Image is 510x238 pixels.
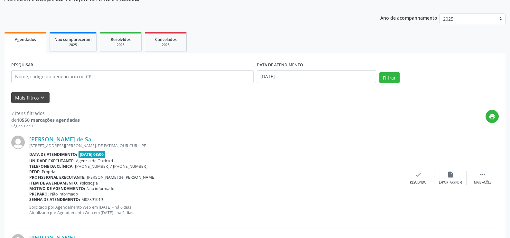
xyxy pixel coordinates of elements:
[29,191,49,197] b: Preparo:
[29,152,77,157] b: Data de atendimento:
[439,180,462,185] div: Exportar (PDF)
[11,136,25,149] img: img
[489,113,496,120] i: print
[11,117,80,123] div: de
[415,171,422,178] i: check
[150,43,182,47] div: 2025
[11,70,254,83] input: Nome, código do beneficiário ou CPF
[87,186,114,191] span: Não informado
[87,175,155,180] span: [PERSON_NAME] de [PERSON_NAME]
[479,171,486,178] i: 
[11,110,80,117] div: 7 itens filtrados
[29,136,91,143] a: [PERSON_NAME] de Sa
[81,197,103,202] span: M02891019
[29,186,85,191] b: Motivo de agendamento:
[257,70,376,83] input: Selecione um intervalo
[54,43,92,47] div: 2025
[54,37,92,42] span: Não compareceram
[17,117,80,123] strong: 10550 marcações agendadas
[50,191,78,197] span: Não informado
[29,197,80,202] b: Senha de atendimento:
[11,92,50,103] button: Mais filtroskeyboard_arrow_down
[79,151,106,158] span: [DATE] 08:00
[379,72,400,83] button: Filtrar
[11,123,80,129] div: Página 1 de 1
[257,60,303,70] label: DATA DE ATENDIMENTO
[111,37,131,42] span: Resolvidos
[39,94,46,101] i: keyboard_arrow_down
[29,164,74,169] b: Telefone da clínica:
[155,37,177,42] span: Cancelados
[80,180,98,186] span: Psicologia
[76,158,113,164] span: Agencia de Ouricuri
[105,43,137,47] div: 2025
[447,171,454,178] i: insert_drive_file
[29,180,79,186] b: Item de agendamento:
[410,180,426,185] div: Resolvido
[29,143,402,148] div: [STREET_ADDRESS][PERSON_NAME]. DE FATIMA, OURICURI - PE
[29,169,41,175] b: Rede:
[29,205,402,215] p: Solicitado por Agendamento Web em [DATE] - há 6 dias Atualizado por Agendamento Web em [DATE] - h...
[380,14,437,22] p: Ano de acompanhamento
[75,164,147,169] span: [PHONE_NUMBER] / [PHONE_NUMBER]
[42,169,55,175] span: Própria
[474,180,491,185] div: Mais ações
[11,60,33,70] label: PESQUISAR
[15,37,36,42] span: Agendados
[29,175,86,180] b: Profissional executante:
[29,158,75,164] b: Unidade executante:
[486,110,499,123] button: print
